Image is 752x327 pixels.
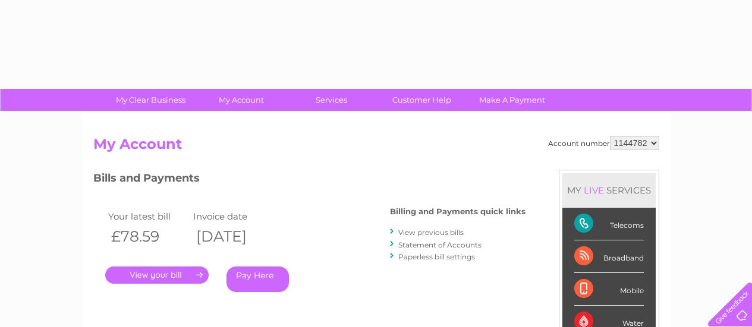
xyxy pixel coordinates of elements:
div: LIVE [581,185,606,196]
th: £78.59 [105,224,191,249]
a: My Account [192,89,290,111]
div: MY SERVICES [562,173,656,207]
div: Account number [548,136,659,150]
a: View previous bills [398,228,464,237]
td: Your latest bill [105,208,191,224]
a: . [105,266,209,284]
a: Pay Here [226,266,289,292]
h2: My Account [93,136,659,158]
a: Make A Payment [463,89,561,111]
th: [DATE] [190,224,276,249]
a: Customer Help [373,89,471,111]
a: Services [282,89,380,111]
td: Invoice date [190,208,276,224]
div: Broadband [574,240,644,273]
h3: Bills and Payments [93,170,526,191]
a: Paperless bill settings [398,252,475,261]
div: Mobile [574,273,644,306]
h4: Billing and Payments quick links [390,207,526,216]
a: My Clear Business [102,89,200,111]
div: Telecoms [574,208,644,240]
a: Statement of Accounts [398,240,482,249]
